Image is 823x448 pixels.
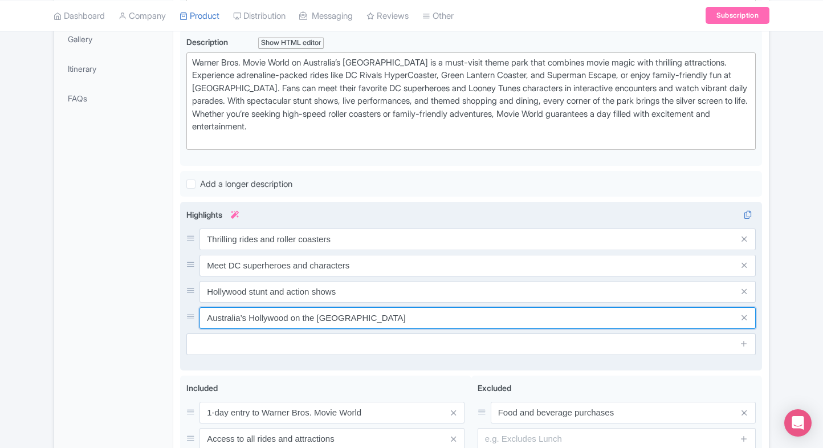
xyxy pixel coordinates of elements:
span: Included [186,383,218,393]
span: Excluded [478,383,511,393]
span: Add a longer description [200,178,292,189]
a: Itinerary [56,56,170,82]
a: FAQs [56,85,170,111]
a: Gallery [56,26,170,52]
div: Show HTML editor [258,37,324,49]
div: Open Intercom Messenger [784,409,812,437]
span: Description [186,37,230,47]
a: Subscription [706,7,769,24]
div: Warner Bros. Movie World on Australia’s [GEOGRAPHIC_DATA] is a must-visit theme park that combine... [192,56,750,146]
span: Highlights [186,210,222,219]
